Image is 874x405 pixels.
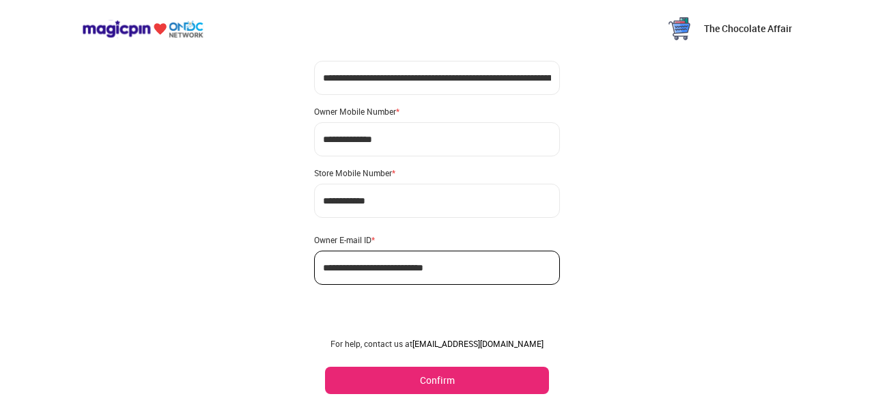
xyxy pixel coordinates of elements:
div: Store Mobile Number [314,167,560,178]
img: 5MOSOLiGpNBqp7kHVLp7yML04nnkcZbl9jz55SVV6UMuvAS1MveFUDCjnIYmMrjpZmq5Omn7p5r1f4F5NYtA12LGhQ [666,15,693,42]
img: ondc-logo-new-small.8a59708e.svg [82,20,203,38]
div: Owner E-mail ID [314,234,560,245]
p: The Chocolate Affair [704,22,792,36]
div: For help, contact us at [325,338,549,349]
a: [EMAIL_ADDRESS][DOMAIN_NAME] [412,338,544,349]
div: Owner Mobile Number [314,106,560,117]
button: Confirm [325,367,549,394]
